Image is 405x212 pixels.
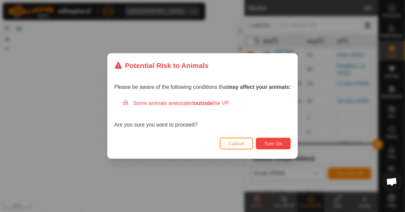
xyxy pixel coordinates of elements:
div: Some animals are [122,99,291,107]
span: located the VP. [176,100,230,106]
div: Potential Risk to Animals [114,60,209,71]
button: Cancel [220,138,253,149]
strong: may affect your animals: [228,84,291,90]
a: Open chat [382,172,402,192]
span: Turn On [264,141,282,146]
span: Cancel [229,141,244,146]
button: Turn On [256,138,291,149]
div: Are you sure you want to proceed? [114,99,291,129]
span: Please be aware of the following conditions that [114,84,291,90]
strong: outside [194,100,213,106]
